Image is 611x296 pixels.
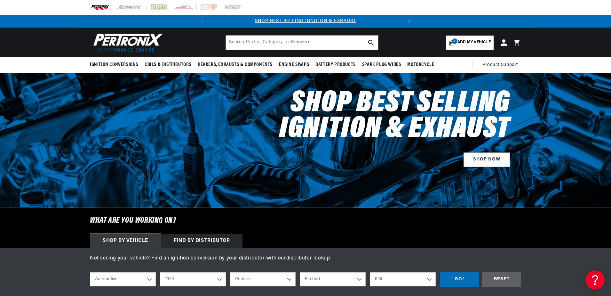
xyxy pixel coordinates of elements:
select: Ride Type [90,272,156,286]
summary: Motorcycle [404,57,437,72]
div: GO! [440,272,479,287]
select: Model [300,272,366,286]
summary: Product Support [482,57,521,73]
span: Motorcycle [407,62,434,68]
button: Translation missing: en.sections.announcements.previous_announcement [196,15,209,28]
summary: Spark Plug Wires [359,57,404,72]
span: Engine Swaps [279,62,309,68]
span: Ignition Conversions [90,62,138,68]
summary: Battery Products [312,57,359,72]
summary: Coils & Distributors [141,57,194,72]
a: SHOP NOW [464,152,510,167]
span: Product Support [482,62,518,69]
span: Battery Products [315,62,356,68]
slideshow-component: Translation missing: en.sections.announcements.announcement_bar [74,15,537,28]
summary: Headers, Exhausts & Components [194,57,276,72]
div: Announcement [209,18,403,25]
a: SHOP BEST SELLING IGNITION & EXHAUST [255,19,356,23]
summary: Ignition Conversions [90,57,141,72]
summary: Engine Swaps [276,57,312,72]
h6: What are you working on? [74,208,537,234]
a: 1Add my vehicle [446,36,494,50]
h2: Shop Best Selling Ignition & Exhaust [236,91,510,142]
span: Add my vehicle [457,39,491,45]
span: 1 [452,38,457,44]
span: Coils & Distributors [145,62,191,68]
div: 1 of 2 [209,18,403,25]
select: Year [160,272,226,286]
span: Headers, Exhausts & Components [198,62,273,68]
select: Make [230,272,296,286]
button: Translation missing: en.sections.announcements.next_announcement [403,15,416,28]
select: Engine [370,272,436,286]
p: Not seeing your vehicle? Find an ignition conversion by your distributor with our [90,254,521,263]
a: distributor lookup [286,256,330,261]
button: search button [364,36,378,50]
div: Find by Distributor [161,234,242,248]
span: Spark Plug Wires [362,62,401,68]
div: Shop by vehicle [90,234,161,248]
div: RESET [482,272,521,287]
img: Pertronix [90,31,163,53]
input: Search Part #, Category or Keyword [226,36,378,50]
